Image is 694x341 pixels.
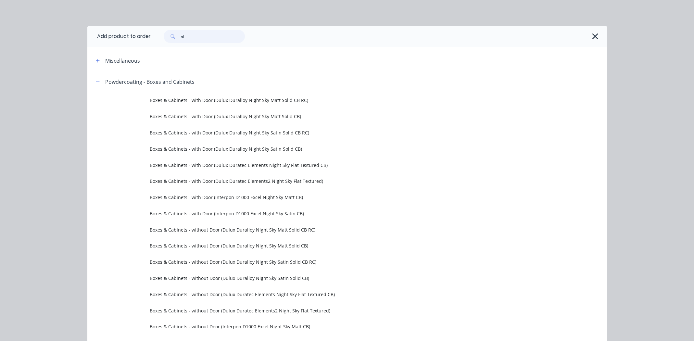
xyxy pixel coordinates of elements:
[150,178,515,184] span: Boxes & Cabinets - with Door (Dulux Duratec Elements2 Night Sky Flat Textured)
[181,30,245,43] input: Search...
[105,78,195,86] div: Powdercoating - Boxes and Cabinets
[150,242,515,249] span: Boxes & Cabinets - without Door (Dulux Duralloy Night Sky Matt Solid CB)
[150,194,515,201] span: Boxes & Cabinets - with Door (Interpon D1000 Excel Night Sky Matt CB)
[150,291,515,298] span: Boxes & Cabinets - without Door (Dulux Duratec Elements Night Sky Flat Textured CB)
[150,129,515,136] span: Boxes & Cabinets - with Door (Dulux Duralloy Night Sky Satin Solid CB RC)
[87,26,151,47] div: Add product to order
[150,226,515,233] span: Boxes & Cabinets - without Door (Dulux Duralloy Night Sky Matt Solid CB RC)
[150,323,515,330] span: Boxes & Cabinets - without Door (Interpon D1000 Excel Night Sky Matt CB)
[150,113,515,120] span: Boxes & Cabinets - with Door (Dulux Duralloy Night Sky Matt Solid CB)
[150,162,515,169] span: Boxes & Cabinets - with Door (Dulux Duratec Elements Night Sky Flat Textured CB)
[150,210,515,217] span: Boxes & Cabinets - with Door (Interpon D1000 Excel Night Sky Satin CB)
[105,57,140,65] div: Miscellaneous
[150,259,515,265] span: Boxes & Cabinets - without Door (Dulux Duralloy Night Sky Satin Solid CB RC)
[150,97,515,104] span: Boxes & Cabinets - with Door (Dulux Duralloy Night Sky Matt Solid CB RC)
[150,275,515,282] span: Boxes & Cabinets - without Door (Dulux Duralloy Night Sky Satin Solid CB)
[150,145,515,152] span: Boxes & Cabinets - with Door (Dulux Duralloy Night Sky Satin Solid CB)
[150,307,515,314] span: Boxes & Cabinets - without Door (Dulux Duratec Elements2 Night Sky Flat Textured)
